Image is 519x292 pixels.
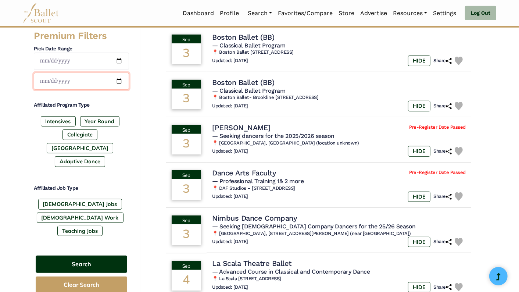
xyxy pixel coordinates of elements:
[172,125,201,134] div: Sep
[62,129,97,140] label: Collegiate
[212,213,297,223] h4: Nimbus Dance Company
[433,103,452,109] h6: Share
[55,156,105,167] label: Adaptive Dance
[336,6,357,21] a: Store
[245,6,275,21] a: Search
[212,103,248,109] h6: Updated: [DATE]
[180,6,217,21] a: Dashboard
[212,78,274,87] h4: Boston Ballet (BB)
[47,143,113,153] label: [GEOGRAPHIC_DATA]
[275,6,336,21] a: Favorites/Compare
[433,58,452,64] h6: Share
[80,116,119,127] label: Year Round
[212,123,271,132] h4: [PERSON_NAME]
[212,87,286,94] span: — Classical Ballet Program
[212,42,286,49] span: — Classical Ballet Program
[212,268,370,275] span: — Advanced Course in Classical and Contemporary Dance
[212,49,466,56] h6: 📍 Boston Ballet [STREET_ADDRESS]
[408,101,430,111] label: HIDE
[409,170,465,176] span: Pre-Register Date Passed
[212,276,466,282] h6: 📍 La Scala [STREET_ADDRESS]
[34,185,129,192] h4: Affiliated Job Type
[172,170,201,179] div: Sep
[212,32,274,42] h4: Boston Ballet (BB)
[38,199,122,209] label: [DEMOGRAPHIC_DATA] Jobs
[41,116,76,127] label: Intensives
[172,80,201,89] div: Sep
[57,226,103,236] label: Teaching Jobs
[465,6,496,21] a: Log Out
[172,43,201,64] div: 3
[34,102,129,109] h4: Affiliated Program Type
[172,270,201,291] div: 4
[212,95,466,101] h6: 📍 Boston Ballet- Brookline [STREET_ADDRESS]
[212,148,248,154] h6: Updated: [DATE]
[212,178,304,185] span: — Professional Training 1
[212,239,248,245] h6: Updated: [DATE]
[212,284,248,291] h6: Updated: [DATE]
[433,239,452,245] h6: Share
[212,168,276,178] h4: Dance Arts Faculty
[357,6,390,21] a: Advertise
[212,193,248,200] h6: Updated: [DATE]
[212,185,466,192] h6: 📍 DAF Studios – [STREET_ADDRESS]
[212,223,416,230] span: — Seeking [DEMOGRAPHIC_DATA] Company Dancers for the 25/26 Season
[212,58,248,64] h6: Updated: [DATE]
[408,237,430,247] label: HIDE
[212,231,466,237] h6: 📍 [GEOGRAPHIC_DATA], [STREET_ADDRESS][PERSON_NAME] (near [GEOGRAPHIC_DATA])
[37,213,124,223] label: [DEMOGRAPHIC_DATA] Work
[433,148,452,154] h6: Share
[172,89,201,109] div: 3
[172,179,201,200] div: 3
[408,56,430,66] label: HIDE
[36,256,127,273] button: Search
[212,132,334,139] span: — Seeking dancers for the 2025/2026 season
[212,259,291,268] h4: La Scala Theatre Ballet
[408,146,430,156] label: HIDE
[172,261,201,270] div: Sep
[212,140,466,146] h6: 📍 [GEOGRAPHIC_DATA], [GEOGRAPHIC_DATA] (location unknown)
[409,124,465,131] span: Pre-Register Date Passed
[390,6,430,21] a: Resources
[172,134,201,154] div: 3
[34,30,129,42] h3: Premium Filters
[172,224,201,245] div: 3
[172,216,201,224] div: Sep
[217,6,242,21] a: Profile
[172,35,201,43] div: Sep
[433,284,452,291] h6: Share
[34,45,129,53] h4: Pick Date Range
[430,6,459,21] a: Settings
[408,192,430,202] label: HIDE
[433,193,452,200] h6: Share
[279,178,304,185] a: & 2 more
